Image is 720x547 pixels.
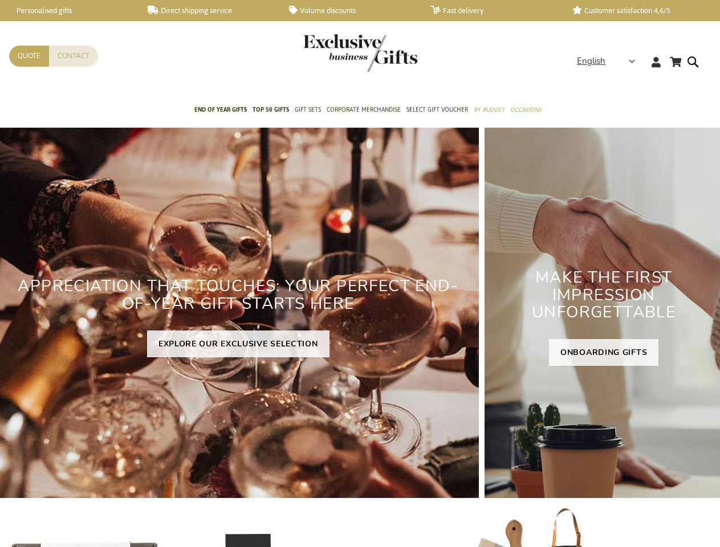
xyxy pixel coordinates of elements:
[510,96,541,125] a: Occasions
[194,104,247,116] span: End of year gifts
[510,104,541,116] span: Occasions
[549,339,658,366] a: ONBOARDING GIFTS
[431,6,555,15] a: Fast delivery
[147,330,330,357] a: EXPLORE OUR EXCLUSIVE SELECTION
[406,96,468,125] a: Select Gift Voucher
[303,34,360,72] a: store logo
[9,46,49,67] a: Quote
[295,96,321,125] a: Gift Sets
[295,104,321,116] span: Gift Sets
[406,104,468,116] span: Select Gift Voucher
[474,104,505,116] span: By Budget
[577,55,605,68] span: English
[194,96,247,125] a: End of year gifts
[327,96,401,125] a: Corporate Merchandise
[303,34,417,72] img: Exclusive Business gifts logo
[572,6,696,15] a: Customer satisfaction 4,6/5
[253,104,289,116] span: TOP 50 Gifts
[253,96,289,125] a: TOP 50 Gifts
[289,6,413,15] a: Volume discounts
[49,46,98,67] a: Contact
[474,96,505,125] a: By Budget
[6,6,129,15] a: Personalised gifts
[327,104,401,116] span: Corporate Merchandise
[148,6,271,15] a: Direct shipping service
